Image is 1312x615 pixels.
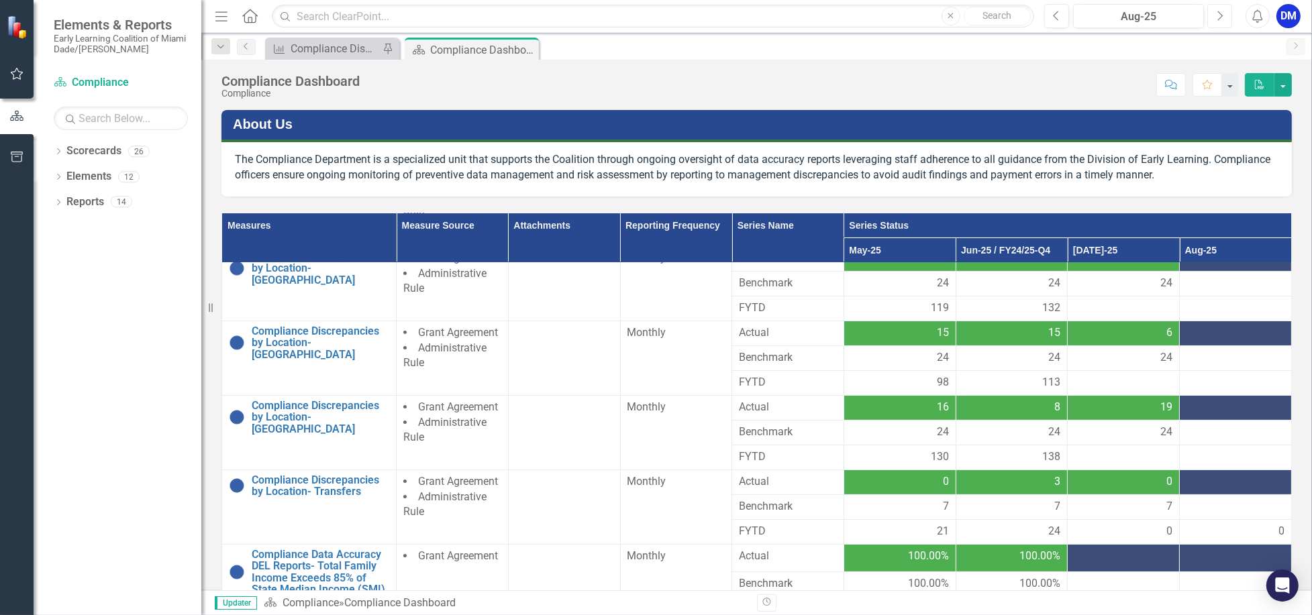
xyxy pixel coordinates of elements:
a: Compliance [54,75,188,91]
img: ClearPoint Strategy [7,15,30,38]
span: 100.00% [908,576,949,592]
img: No Information [229,409,245,425]
span: 24 [937,350,949,366]
img: No Information [229,335,245,351]
span: Administrative Rule [403,267,487,295]
p: The Compliance Department is a specialized unit that supports the Coalition through ongoing overs... [235,152,1278,183]
span: Elements & Reports [54,17,188,33]
span: 100.00% [1019,549,1060,564]
span: Actual [739,400,837,415]
td: Double-Click to Edit [1180,572,1292,600]
span: Administrative Rule [403,490,487,518]
span: Actual [739,549,837,564]
td: Double-Click to Edit [1180,420,1292,445]
span: 0 [1278,524,1284,539]
td: Double-Click to Edit [956,572,1068,600]
h3: About Us [233,117,1285,131]
small: Early Learning Coalition of Miami Dade/[PERSON_NAME] [54,33,188,55]
span: 24 [1048,276,1060,291]
span: Search [982,10,1011,21]
input: Search Below... [54,107,188,130]
td: Double-Click to Edit [1180,321,1292,345]
span: Benchmark [739,499,837,514]
div: Compliance Discrepancies by Location- Transfers [291,40,379,57]
a: Compliance Discrepancies by Location- Transfers [268,40,379,57]
td: Double-Click to Edit [956,395,1068,420]
span: Actual [739,325,837,341]
td: Double-Click to Edit Right Click for Context Menu [222,395,397,469]
div: Compliance Dashboard [430,42,536,58]
td: Double-Click to Edit [956,494,1068,519]
div: DM [1276,4,1301,28]
span: Benchmark [739,425,837,440]
a: Scorecards [66,144,121,159]
span: 130 [931,449,949,465]
img: No Information [229,478,245,494]
a: Compliance Discrepancies by Location- [GEOGRAPHIC_DATA] [252,251,389,286]
td: Double-Click to Edit [956,420,1068,445]
div: 26 [128,146,150,157]
span: 24 [1048,524,1060,539]
td: Double-Click to Edit [508,246,620,321]
span: 100.00% [908,549,949,564]
a: Compliance Discrepancies by Location- [GEOGRAPHIC_DATA] [252,400,389,435]
td: Double-Click to Edit [844,494,956,519]
td: Double-Click to Edit [1180,395,1292,420]
span: 7 [1166,499,1172,514]
td: Double-Click to Edit [1180,494,1292,519]
a: Compliance Discrepancies by Location- [GEOGRAPHIC_DATA] [252,325,389,361]
span: 0 [1166,524,1172,539]
span: Administrative Rule [403,341,487,370]
span: 7 [943,499,949,514]
a: Reports [66,194,104,210]
span: Benchmark [739,576,837,592]
div: Compliance Dashboard [221,74,360,89]
td: Double-Click to Edit [508,395,620,469]
td: Double-Click to Edit Right Click for Context Menu [222,544,397,600]
span: 132 [1042,300,1060,316]
span: Grant Agreement [418,251,498,264]
td: Double-Click to Edit [1068,572,1180,600]
td: Double-Click to Edit [1068,420,1180,445]
span: 113 [1042,375,1060,390]
td: Double-Click to Edit [1068,345,1180,370]
td: Double-Click to Edit [844,469,956,494]
span: 6 [1166,325,1172,341]
span: 24 [1160,425,1172,440]
span: 24 [937,425,949,440]
a: Compliance Data Accuracy DEL Reports- Total Family Income Exceeds 85% of State Median Income (SMI) [252,549,389,596]
td: Double-Click to Edit Right Click for Context Menu [222,321,397,395]
div: Aug-25 [1078,9,1200,25]
td: Double-Click to Edit [1180,469,1292,494]
span: Grant Agreement [418,326,498,339]
span: Actual [739,474,837,490]
td: Double-Click to Edit [844,395,956,420]
td: Double-Click to Edit [1180,271,1292,296]
td: Double-Click to Edit [956,321,1068,345]
td: Double-Click to Edit [1180,544,1292,572]
span: 24 [1160,276,1172,291]
span: 16 [937,400,949,415]
a: Compliance Discrepancies by Location- Transfers [252,474,389,498]
td: Double-Click to Edit [508,544,620,600]
div: Compliance Dashboard [344,596,456,609]
td: Double-Click to Edit [844,572,956,600]
td: Double-Click to Edit Right Click for Context Menu [222,246,397,321]
span: 0 [943,474,949,490]
span: FYTD [739,524,837,539]
span: 19 [1160,400,1172,415]
td: Double-Click to Edit [956,544,1068,572]
td: Double-Click to Edit [1068,469,1180,494]
span: Grant Agreement [418,400,498,413]
span: Grant Agreement [418,475,498,488]
span: FYTD [739,300,837,316]
td: Double-Click to Edit [844,420,956,445]
a: Elements [66,169,111,184]
img: No Information [229,564,245,580]
td: Double-Click to Edit Right Click for Context Menu [222,469,397,544]
span: 15 [1048,325,1060,341]
td: Double-Click to Edit [1068,544,1180,572]
span: Benchmark [739,350,837,366]
td: Double-Click to Edit [844,544,956,572]
div: Monthly [627,325,725,341]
